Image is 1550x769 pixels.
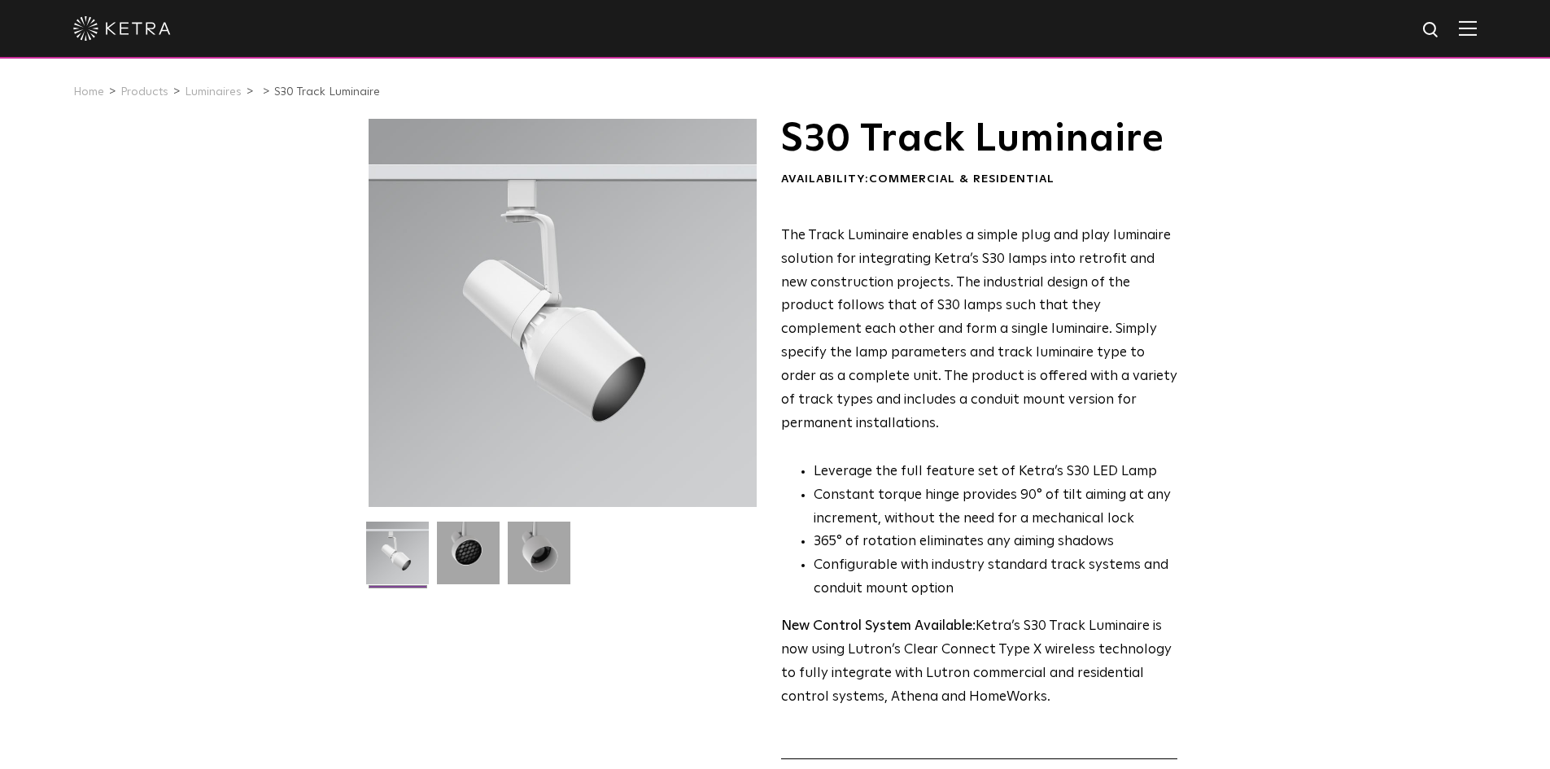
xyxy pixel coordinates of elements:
[814,554,1177,601] li: Configurable with industry standard track systems and conduit mount option
[185,86,242,98] a: Luminaires
[781,619,976,633] strong: New Control System Available:
[814,531,1177,554] li: 365° of rotation eliminates any aiming shadows
[274,86,380,98] a: S30 Track Luminaire
[869,173,1054,185] span: Commercial & Residential
[366,522,429,596] img: S30-Track-Luminaire-2021-Web-Square
[1421,20,1442,41] img: search icon
[120,86,168,98] a: Products
[814,484,1177,531] li: Constant torque hinge provides 90° of tilt aiming at any increment, without the need for a mechan...
[781,172,1177,188] div: Availability:
[1459,20,1477,36] img: Hamburger%20Nav.svg
[508,522,570,596] img: 9e3d97bd0cf938513d6e
[814,461,1177,484] li: Leverage the full feature set of Ketra’s S30 LED Lamp
[781,229,1177,430] span: The Track Luminaire enables a simple plug and play luminaire solution for integrating Ketra’s S30...
[781,615,1177,710] p: Ketra’s S30 Track Luminaire is now using Lutron’s Clear Connect Type X wireless technology to ful...
[437,522,500,596] img: 3b1b0dc7630e9da69e6b
[781,119,1177,159] h1: S30 Track Luminaire
[73,16,171,41] img: ketra-logo-2019-white
[73,86,104,98] a: Home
